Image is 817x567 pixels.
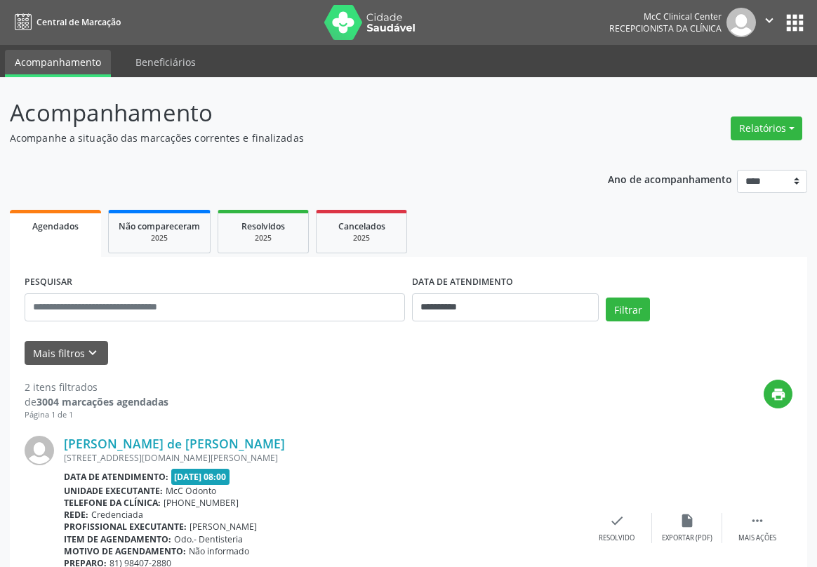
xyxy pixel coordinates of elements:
[64,533,171,545] b: Item de agendamento:
[599,533,635,543] div: Resolvido
[64,497,161,509] b: Telefone da clínica:
[36,16,121,28] span: Central de Marcação
[764,380,792,408] button: print
[726,8,756,37] img: img
[25,436,54,465] img: img
[171,469,230,485] span: [DATE] 08:00
[85,345,100,361] i: keyboard_arrow_down
[189,545,249,557] span: Não informado
[25,341,108,366] button: Mais filtroskeyboard_arrow_down
[36,395,168,408] strong: 3004 marcações agendadas
[241,220,285,232] span: Resolvidos
[606,298,650,321] button: Filtrar
[326,233,397,244] div: 2025
[228,233,298,244] div: 2025
[164,497,239,509] span: [PHONE_NUMBER]
[762,13,777,28] i: 
[662,533,712,543] div: Exportar (PDF)
[10,95,568,131] p: Acompanhamento
[64,485,163,497] b: Unidade executante:
[174,533,243,545] span: Odo.- Dentisteria
[190,521,257,533] span: [PERSON_NAME]
[679,513,695,528] i: insert_drive_file
[412,272,513,293] label: DATA DE ATENDIMENTO
[119,220,200,232] span: Não compareceram
[64,509,88,521] b: Rede:
[25,380,168,394] div: 2 itens filtrados
[64,521,187,533] b: Profissional executante:
[609,513,625,528] i: check
[91,509,143,521] span: Credenciada
[608,170,732,187] p: Ano de acompanhamento
[609,22,722,34] span: Recepcionista da clínica
[609,11,722,22] div: McC Clinical Center
[64,545,186,557] b: Motivo de agendamento:
[5,50,111,77] a: Acompanhamento
[64,452,582,464] div: [STREET_ADDRESS][DOMAIN_NAME][PERSON_NAME]
[10,11,121,34] a: Central de Marcação
[25,394,168,409] div: de
[10,131,568,145] p: Acompanhe a situação das marcações correntes e finalizadas
[738,533,776,543] div: Mais ações
[731,116,802,140] button: Relatórios
[338,220,385,232] span: Cancelados
[25,272,72,293] label: PESQUISAR
[119,233,200,244] div: 2025
[783,11,807,35] button: apps
[64,471,168,483] b: Data de atendimento:
[166,485,216,497] span: McC Odonto
[126,50,206,74] a: Beneficiários
[771,387,786,402] i: print
[25,409,168,421] div: Página 1 de 1
[64,436,285,451] a: [PERSON_NAME] de [PERSON_NAME]
[750,513,765,528] i: 
[32,220,79,232] span: Agendados
[756,8,783,37] button: 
